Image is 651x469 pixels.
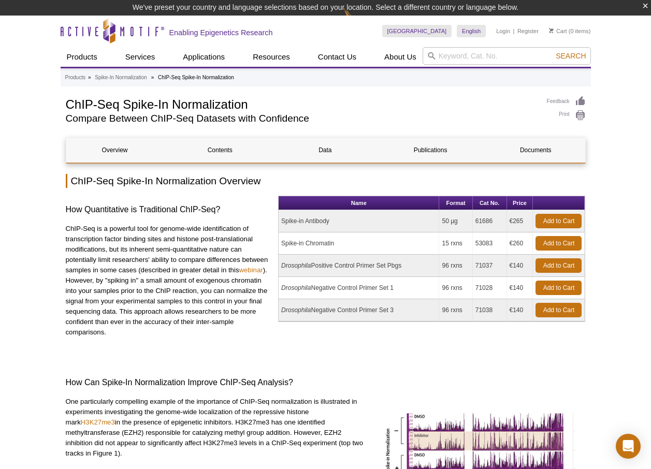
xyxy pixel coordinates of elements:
a: Print [547,110,586,121]
a: Contents [171,138,269,163]
td: €265 [507,210,533,232]
td: €140 [507,255,533,277]
i: Drosophila [281,284,311,291]
a: Products [65,73,85,82]
a: Products [61,47,104,67]
input: Keyword, Cat. No. [423,47,591,65]
li: » [88,75,91,80]
a: Documents [487,138,584,163]
img: Your Cart [549,28,554,33]
a: Login [496,27,510,35]
td: 71028 [473,277,507,299]
h1: ChIP-Seq Spike-In Normalization [66,96,537,111]
button: Search [553,51,589,61]
li: (0 items) [549,25,591,37]
li: ChIP-Seq Spike-In Normalization [158,75,234,80]
a: Feedback [547,96,586,107]
a: H3K27me3 [81,418,115,426]
a: Add to Cart [536,214,582,228]
span: Search [556,52,586,60]
a: Applications [177,47,231,67]
i: Drosophila [281,306,311,314]
td: 96 rxns [439,255,472,277]
a: English [457,25,486,37]
td: 50 µg [439,210,472,232]
a: Spike-In Normalization [95,73,147,82]
a: Add to Cart [536,236,582,251]
td: €260 [507,232,533,255]
li: | [513,25,515,37]
img: Change Here [344,8,371,32]
i: Drosophila [281,262,311,269]
td: Negative Control Primer Set 3 [279,299,439,321]
th: Price [507,196,533,210]
td: 71038 [473,299,507,321]
th: Name [279,196,439,210]
a: webinar [239,266,263,274]
td: 71037 [473,255,507,277]
h2: ChIP-Seq Spike-In Normalization Overview [66,174,586,188]
a: Contact Us [312,47,363,67]
a: Add to Cart [536,281,582,295]
a: Add to Cart [536,303,582,317]
td: 96 rxns [439,299,472,321]
td: 96 rxns [439,277,472,299]
td: Positive Control Primer Set Pbgs [279,255,439,277]
div: Open Intercom Messenger [616,434,641,459]
a: Cart [549,27,567,35]
a: Resources [247,47,296,67]
a: Data [277,138,374,163]
a: Publications [382,138,479,163]
td: 15 rxns [439,232,472,255]
td: Negative Control Primer Set 1 [279,277,439,299]
td: 61686 [473,210,507,232]
th: Cat No. [473,196,507,210]
a: Overview [66,138,164,163]
th: Format [439,196,472,210]
h2: Enabling Epigenetics Research [169,28,273,37]
td: 53083 [473,232,507,255]
td: €140 [507,277,533,299]
h3: How Can Spike-In Normalization Improve ChIP-Seq Analysis? [66,376,586,389]
a: [GEOGRAPHIC_DATA] [382,25,452,37]
td: €140 [507,299,533,321]
a: About Us [378,47,423,67]
td: Spike-in Chromatin [279,232,439,255]
li: » [151,75,154,80]
p: One particularly compelling example of the importance of ChIP-Seq normalization is illustrated in... [66,397,365,459]
h2: Compare Between ChIP-Seq Datasets with Confidence [66,114,537,123]
a: Add to Cart [536,258,582,273]
h3: How Quantitative is Traditional ChIP-Seq? [66,203,271,216]
td: Spike-in Antibody [279,210,439,232]
a: Services [119,47,162,67]
p: ChIP-Seq is a powerful tool for genome-wide identification of transcription factor binding sites ... [66,224,271,338]
a: Register [517,27,539,35]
